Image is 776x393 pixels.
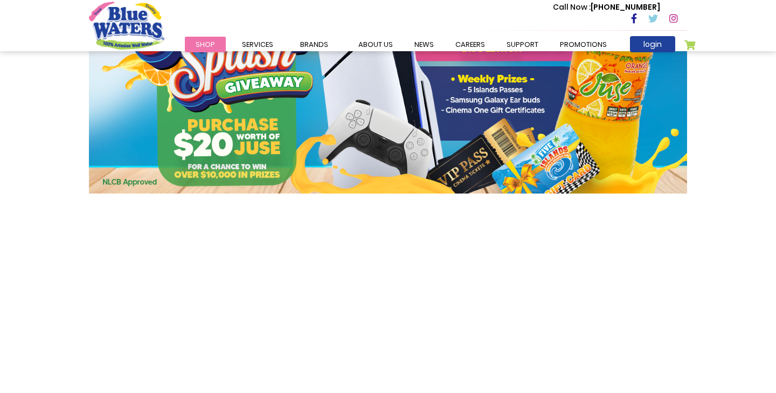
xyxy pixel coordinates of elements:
[404,37,445,52] a: News
[89,2,164,49] a: store logo
[630,36,675,52] a: login
[242,39,273,50] span: Services
[496,37,549,52] a: support
[348,37,404,52] a: about us
[553,2,591,12] span: Call Now :
[553,2,660,13] p: [PHONE_NUMBER]
[445,37,496,52] a: careers
[300,39,328,50] span: Brands
[549,37,618,52] a: Promotions
[196,39,215,50] span: Shop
